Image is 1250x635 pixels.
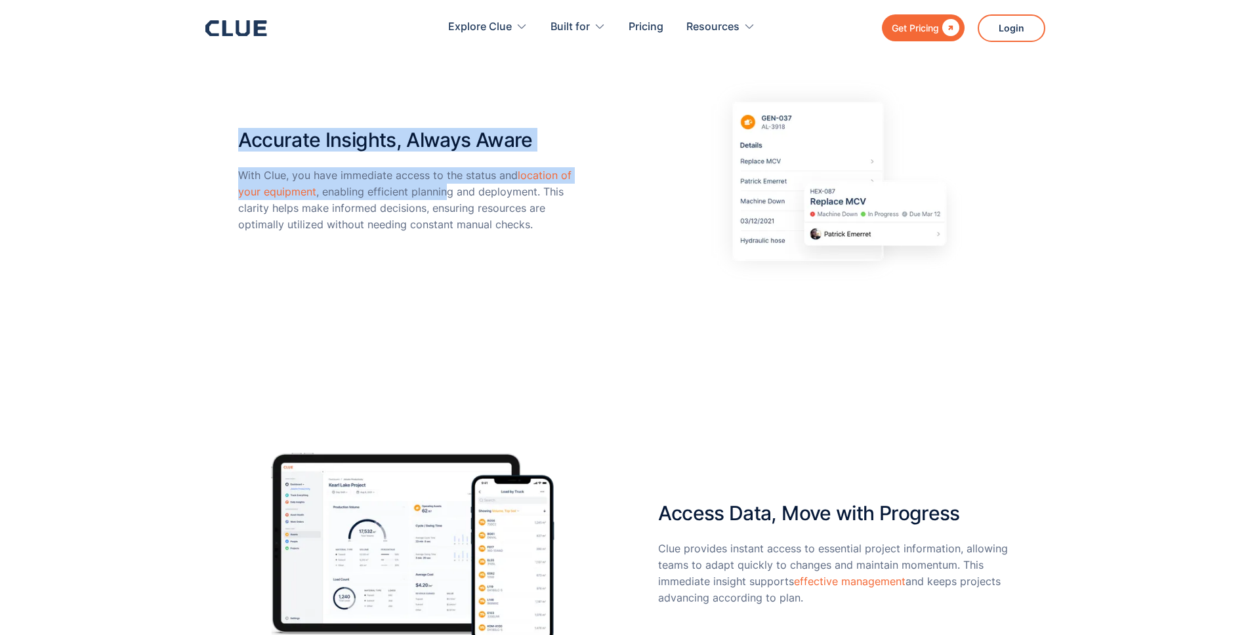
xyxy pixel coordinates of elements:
a: Login [978,14,1045,42]
a: Pricing [629,7,663,48]
div: Built for [551,7,606,48]
p: With Clue, you have immediate access to the status and , enabling efficient planning and deployme... [238,167,593,234]
div: Resources [686,7,755,48]
a: Get Pricing [882,14,965,41]
h2: Accurate Insights, Always Aware [238,116,593,151]
div:  [939,20,959,36]
div: Get Pricing [892,20,939,36]
div: Resources [686,7,740,48]
img: Work order sample screen [697,66,973,296]
p: Clue provides instant access to essential project information, allowing teams to adapt quickly to... [658,541,1012,607]
a: effective management [794,575,906,588]
div: Explore Clue [448,7,512,48]
h2: Access Data, Move with Progress [658,489,1012,524]
div: Explore Clue [448,7,528,48]
div: Built for [551,7,590,48]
